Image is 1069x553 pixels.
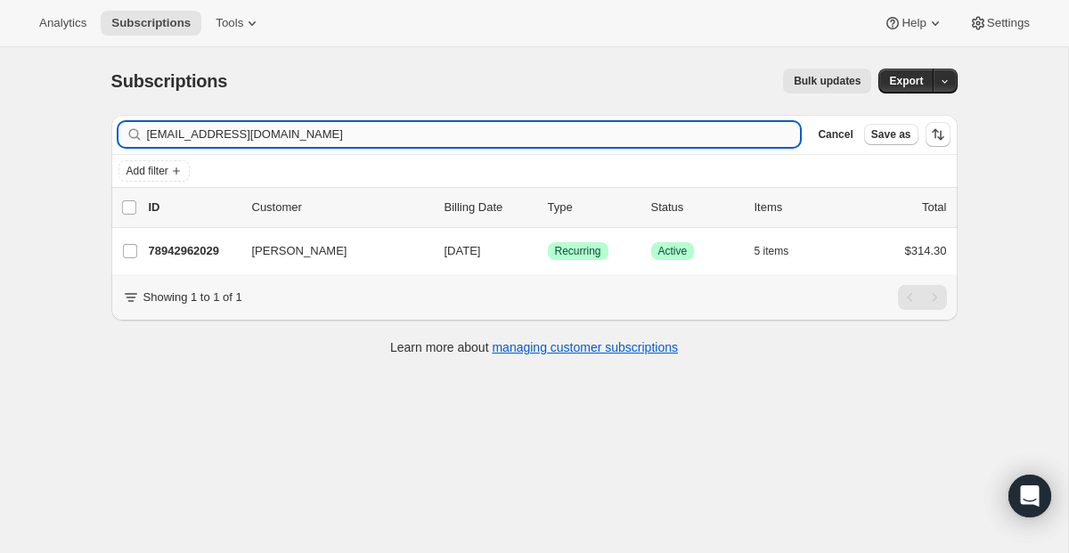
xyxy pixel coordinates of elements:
[873,11,954,36] button: Help
[143,289,242,306] p: Showing 1 to 1 of 1
[216,16,243,30] span: Tools
[783,69,871,94] button: Bulk updates
[118,160,190,182] button: Add filter
[959,11,1040,36] button: Settings
[149,239,947,264] div: 78942962029[PERSON_NAME][DATE]SuccessRecurringSuccessActive5 items$314.30
[864,124,918,145] button: Save as
[390,338,678,356] p: Learn more about
[898,285,947,310] nav: Pagination
[1008,475,1051,517] div: Open Intercom Messenger
[902,16,926,30] span: Help
[126,164,168,178] span: Add filter
[987,16,1030,30] span: Settings
[147,122,801,147] input: Filter subscribers
[922,199,946,216] p: Total
[111,71,228,91] span: Subscriptions
[755,244,789,258] span: 5 items
[548,199,637,216] div: Type
[445,199,534,216] p: Billing Date
[926,122,951,147] button: Sort the results
[755,199,844,216] div: Items
[205,11,272,36] button: Tools
[871,127,911,142] span: Save as
[149,199,947,216] div: IDCustomerBilling DateTypeStatusItemsTotal
[149,199,238,216] p: ID
[651,199,740,216] p: Status
[252,199,430,216] p: Customer
[811,124,860,145] button: Cancel
[492,340,678,354] a: managing customer subscriptions
[878,69,934,94] button: Export
[149,242,238,260] p: 78942962029
[905,244,947,257] span: $314.30
[818,127,853,142] span: Cancel
[252,242,347,260] span: [PERSON_NAME]
[889,74,923,88] span: Export
[755,239,809,264] button: 5 items
[555,244,601,258] span: Recurring
[794,74,861,88] span: Bulk updates
[241,237,420,265] button: [PERSON_NAME]
[39,16,86,30] span: Analytics
[29,11,97,36] button: Analytics
[445,244,481,257] span: [DATE]
[658,244,688,258] span: Active
[111,16,191,30] span: Subscriptions
[101,11,201,36] button: Subscriptions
